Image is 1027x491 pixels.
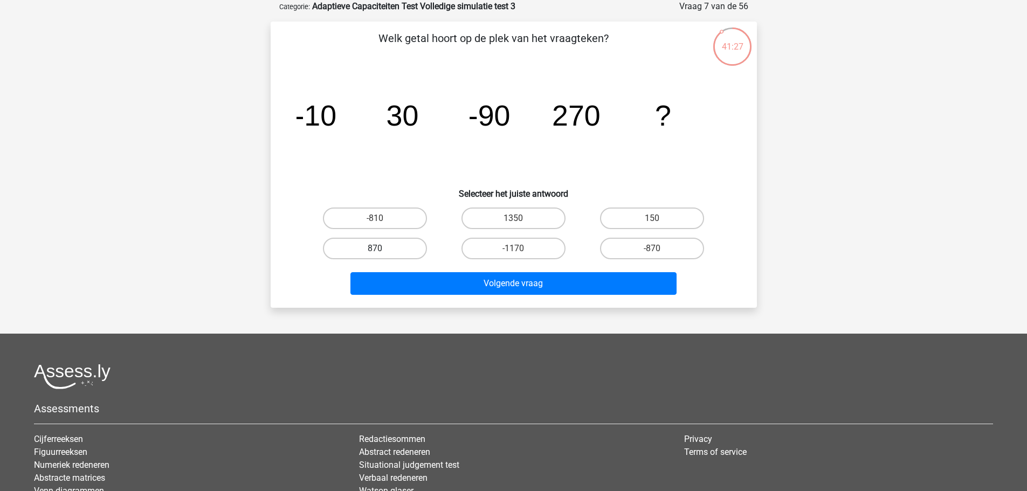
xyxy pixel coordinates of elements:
[600,238,704,259] label: -870
[34,473,105,483] a: Abstracte matrices
[655,99,671,132] tspan: ?
[34,434,83,444] a: Cijferreeksen
[279,3,310,11] small: Categorie:
[552,99,601,132] tspan: 270
[359,473,428,483] a: Verbaal redeneren
[350,272,677,295] button: Volgende vraag
[34,402,993,415] h5: Assessments
[323,208,427,229] label: -810
[359,447,430,457] a: Abstract redeneren
[312,1,515,11] strong: Adaptieve Capaciteiten Test Volledige simulatie test 3
[34,364,111,389] img: Assessly logo
[684,447,747,457] a: Terms of service
[34,460,109,470] a: Numeriek redeneren
[288,30,699,63] p: Welk getal hoort op de plek van het vraagteken?
[323,238,427,259] label: 870
[712,26,753,53] div: 41:27
[386,99,418,132] tspan: 30
[461,208,566,229] label: 1350
[468,99,510,132] tspan: -90
[294,99,336,132] tspan: -10
[684,434,712,444] a: Privacy
[288,180,740,199] h6: Selecteer het juiste antwoord
[461,238,566,259] label: -1170
[359,460,459,470] a: Situational judgement test
[34,447,87,457] a: Figuurreeksen
[359,434,425,444] a: Redactiesommen
[600,208,704,229] label: 150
